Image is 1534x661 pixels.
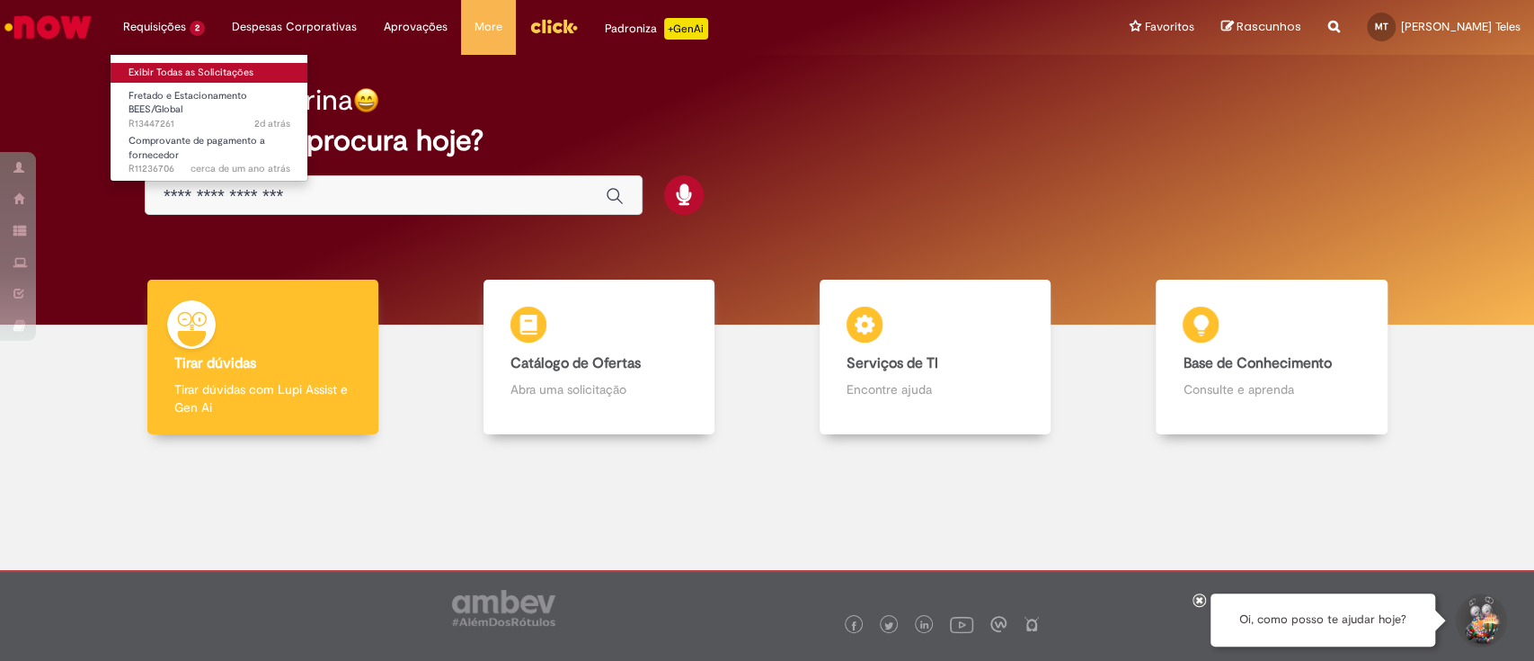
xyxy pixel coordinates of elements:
h2: O que você procura hoje? [145,125,1389,156]
span: [PERSON_NAME] Teles [1401,19,1521,34]
b: Catálogo de Ofertas [510,354,641,372]
img: ServiceNow [2,9,94,45]
img: logo_footer_naosei.png [1024,616,1040,632]
b: Serviços de TI [847,354,938,372]
span: Rascunhos [1237,18,1301,35]
a: Catálogo de Ofertas Abra uma solicitação [430,280,767,435]
img: logo_footer_workplace.png [990,616,1006,632]
img: click_logo_yellow_360x200.png [529,13,578,40]
a: Aberto R11236706 : Comprovante de pagamento a fornecedor [111,131,308,170]
a: Exibir Todas as Solicitações [111,63,308,83]
span: R11236706 [129,162,290,176]
p: Consulte e aprenda [1183,380,1360,398]
span: Requisições [123,18,186,36]
a: Rascunhos [1221,19,1301,36]
time: 12/03/2024 13:51:15 [191,162,290,175]
img: logo_footer_twitter.png [884,621,893,630]
span: Favoritos [1145,18,1194,36]
p: Tirar dúvidas com Lupi Assist e Gen Ai [174,380,351,416]
a: Serviços de TI Encontre ajuda [767,280,1104,435]
span: More [474,18,502,36]
p: Encontre ajuda [847,380,1024,398]
b: Base de Conhecimento [1183,354,1331,372]
img: logo_footer_facebook.png [849,621,858,630]
span: R13447261 [129,117,290,131]
img: happy-face.png [353,87,379,113]
div: Oi, como posso te ajudar hoje? [1210,594,1435,647]
span: Comprovante de pagamento a fornecedor [129,134,265,162]
img: logo_footer_youtube.png [950,612,973,636]
button: Iniciar Conversa de Suporte [1453,594,1507,648]
p: Abra uma solicitação [510,380,687,398]
span: MT [1375,21,1388,32]
a: Tirar dúvidas Tirar dúvidas com Lupi Assist e Gen Ai [94,280,430,435]
a: Base de Conhecimento Consulte e aprenda [1104,280,1440,435]
ul: Requisições [110,54,308,182]
span: cerca de um ano atrás [191,162,290,175]
span: 2 [190,21,205,36]
img: logo_footer_linkedin.png [920,621,929,631]
div: Padroniza [605,18,708,40]
time: 26/08/2025 10:09:16 [254,117,290,130]
a: Aberto R13447261 : Fretado e Estacionamento BEES/Global [111,86,308,125]
span: Aprovações [384,18,448,36]
span: 2d atrás [254,117,290,130]
p: +GenAi [664,18,708,40]
b: Tirar dúvidas [174,354,256,372]
span: Fretado e Estacionamento BEES/Global [129,89,247,117]
img: logo_footer_ambev_rotulo_gray.png [452,590,555,626]
span: Despesas Corporativas [232,18,357,36]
